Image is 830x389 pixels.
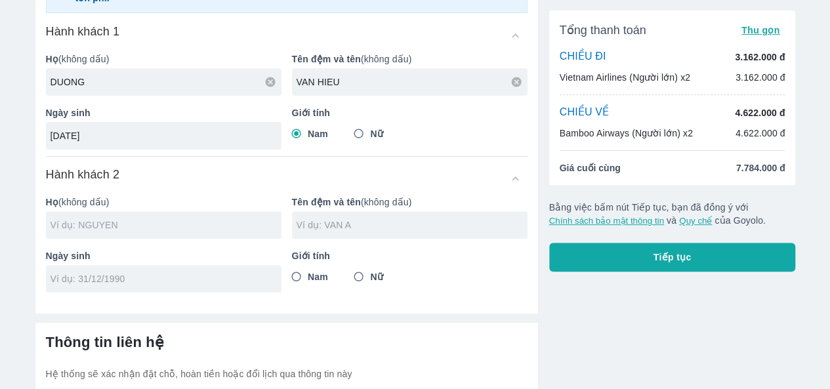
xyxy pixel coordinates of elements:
[292,52,528,66] p: (không dấu)
[292,54,361,64] b: Tên đệm và tên
[292,195,528,209] p: (không dấu)
[549,216,664,226] button: Chính sách bảo mật thông tin
[735,51,785,64] p: 3.162.000 đ
[741,25,780,35] span: Thu gọn
[292,249,528,262] p: Giới tính
[46,249,281,262] p: Ngày sinh
[560,71,690,84] p: Vietnam Airlines (Người lớn) x2
[308,127,328,140] span: Nam
[51,218,281,232] input: Ví dụ: NGUYEN
[560,127,693,140] p: Bamboo Airways (Người lớn) x2
[292,197,361,207] b: Tên đệm và tên
[46,52,281,66] p: (không dấu)
[736,71,785,84] p: 3.162.000 đ
[308,270,328,283] span: Nam
[560,106,610,120] p: CHIỀU VỀ
[549,243,796,272] button: Tiếp tục
[679,216,712,226] button: Quy chế
[46,24,120,39] h6: Hành khách 1
[560,161,621,174] span: Giá cuối cùng
[292,106,528,119] p: Giới tính
[46,195,281,209] p: (không dấu)
[654,251,692,264] span: Tiếp tục
[560,22,646,38] span: Tổng thanh toán
[549,201,796,227] p: Bằng việc bấm nút Tiếp tục, bạn đã đồng ý với và của Goyolo.
[51,75,281,89] input: Ví dụ: NGUYEN
[736,21,785,39] button: Thu gọn
[370,270,383,283] span: Nữ
[46,167,120,182] h6: Hành khách 2
[736,127,785,140] p: 4.622.000 đ
[51,129,268,142] input: Ví dụ: 31/12/1990
[370,127,383,140] span: Nữ
[736,161,785,174] span: 7.784.000 đ
[735,106,785,119] p: 4.622.000 đ
[51,272,268,285] input: Ví dụ: 31/12/1990
[46,367,528,380] p: Hệ thống sẽ xác nhận đặt chỗ, hoàn tiền hoặc đổi lịch qua thông tin này
[46,333,528,352] h6: Thông tin liên hệ
[46,54,58,64] b: Họ
[46,106,281,119] p: Ngày sinh
[297,218,528,232] input: Ví dụ: VAN A
[297,75,528,89] input: Ví dụ: VAN A
[46,197,58,207] b: Họ
[560,50,606,64] p: CHIỀU ĐI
